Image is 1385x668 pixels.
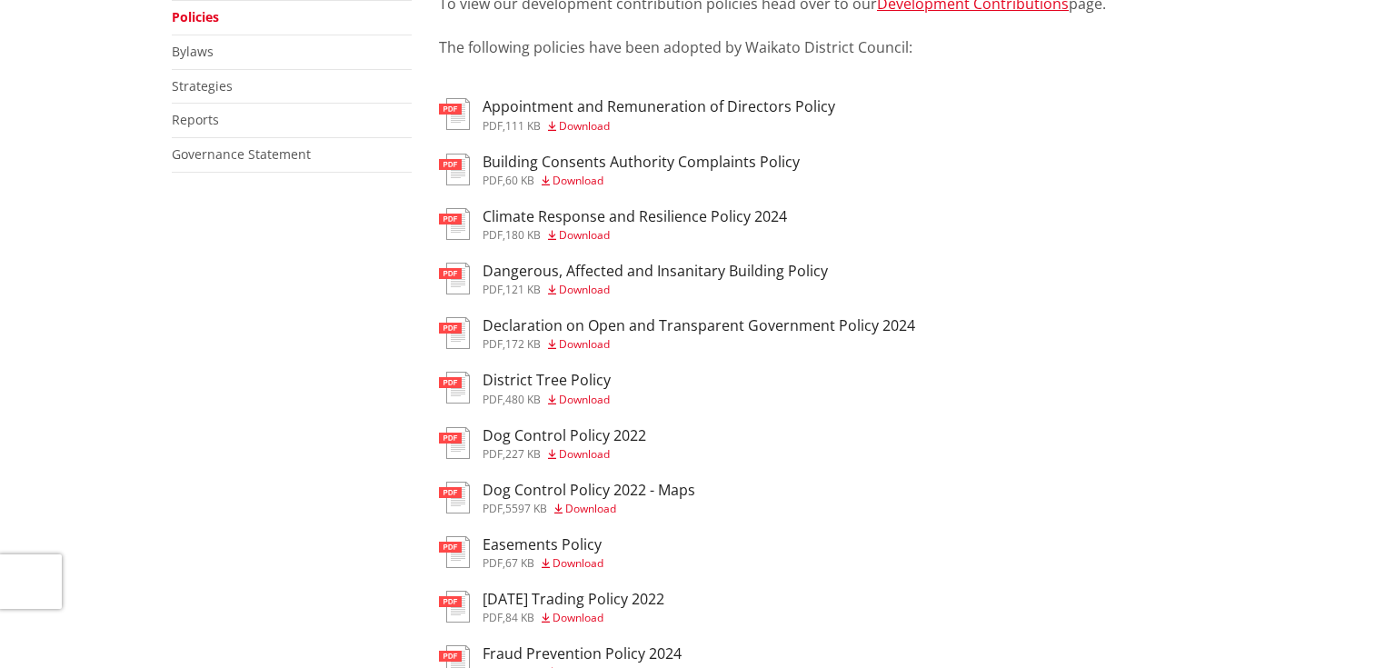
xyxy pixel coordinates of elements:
span: 5597 KB [505,501,547,516]
h3: Dog Control Policy 2022 - Maps [483,482,695,499]
span: pdf [483,446,503,462]
div: , [483,394,611,405]
img: document-pdf.svg [439,482,470,513]
span: Download [559,227,610,243]
span: 121 KB [505,282,541,297]
span: pdf [483,118,503,134]
span: pdf [483,227,503,243]
div: , [483,339,915,350]
span: Download [565,501,616,516]
a: Climate Response and Resilience Policy 2024 pdf,180 KB Download [439,208,787,241]
span: Download [553,555,603,571]
img: document-pdf.svg [439,154,470,185]
span: Download [553,173,603,188]
span: 111 KB [505,118,541,134]
span: pdf [483,610,503,625]
img: document-pdf.svg [439,536,470,568]
img: document-pdf.svg [439,208,470,240]
h3: Dog Control Policy 2022 [483,427,646,444]
h3: Easements Policy [483,536,603,553]
div: , [483,230,787,241]
div: , [483,175,800,186]
h3: Building Consents Authority Complaints Policy [483,154,800,171]
h3: Appointment and Remuneration of Directors Policy [483,98,835,115]
img: document-pdf.svg [439,263,470,294]
img: document-pdf.svg [439,98,470,130]
span: 180 KB [505,227,541,243]
span: pdf [483,173,503,188]
a: Building Consents Authority Complaints Policy pdf,60 KB Download [439,154,800,186]
a: Declaration on Open and Transparent Government Policy 2024 pdf,172 KB Download [439,317,915,350]
span: pdf [483,392,503,407]
span: 227 KB [505,446,541,462]
h3: Climate Response and Resilience Policy 2024 [483,208,787,225]
a: Reports [172,111,219,128]
div: , [483,449,646,460]
a: Appointment and Remuneration of Directors Policy pdf,111 KB Download [439,98,835,131]
h3: Declaration on Open and Transparent Government Policy 2024 [483,317,915,334]
span: Download [559,336,610,352]
a: [DATE] Trading Policy 2022 pdf,84 KB Download [439,591,664,623]
span: 84 KB [505,610,534,625]
a: Bylaws [172,43,214,60]
h3: [DATE] Trading Policy 2022 [483,591,664,608]
span: pdf [483,501,503,516]
a: Easements Policy pdf,67 KB Download [439,536,603,569]
img: document-pdf.svg [439,317,470,349]
span: Download [559,118,610,134]
a: Policies [172,8,219,25]
span: pdf [483,555,503,571]
div: , [483,613,664,623]
span: 172 KB [505,336,541,352]
div: , [483,503,695,514]
span: pdf [483,282,503,297]
a: Dog Control Policy 2022 - Maps pdf,5597 KB Download [439,482,695,514]
span: 60 KB [505,173,534,188]
img: document-pdf.svg [439,372,470,404]
a: Dog Control Policy 2022 pdf,227 KB Download [439,427,646,460]
h3: Fraud Prevention Policy 2024 [483,645,682,663]
span: Download [559,392,610,407]
a: Dangerous, Affected and Insanitary Building Policy pdf,121 KB Download [439,263,828,295]
a: Strategies [172,77,233,95]
div: , [483,284,828,295]
img: document-pdf.svg [439,591,470,623]
span: pdf [483,336,503,352]
span: 67 KB [505,555,534,571]
a: Governance Statement [172,145,311,163]
span: Download [553,610,603,625]
h3: Dangerous, Affected and Insanitary Building Policy [483,263,828,280]
span: Download [559,282,610,297]
a: District Tree Policy pdf,480 KB Download [439,372,611,404]
span: 480 KB [505,392,541,407]
img: document-pdf.svg [439,427,470,459]
div: , [483,121,835,132]
h3: District Tree Policy [483,372,611,389]
span: Download [559,446,610,462]
div: , [483,558,603,569]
